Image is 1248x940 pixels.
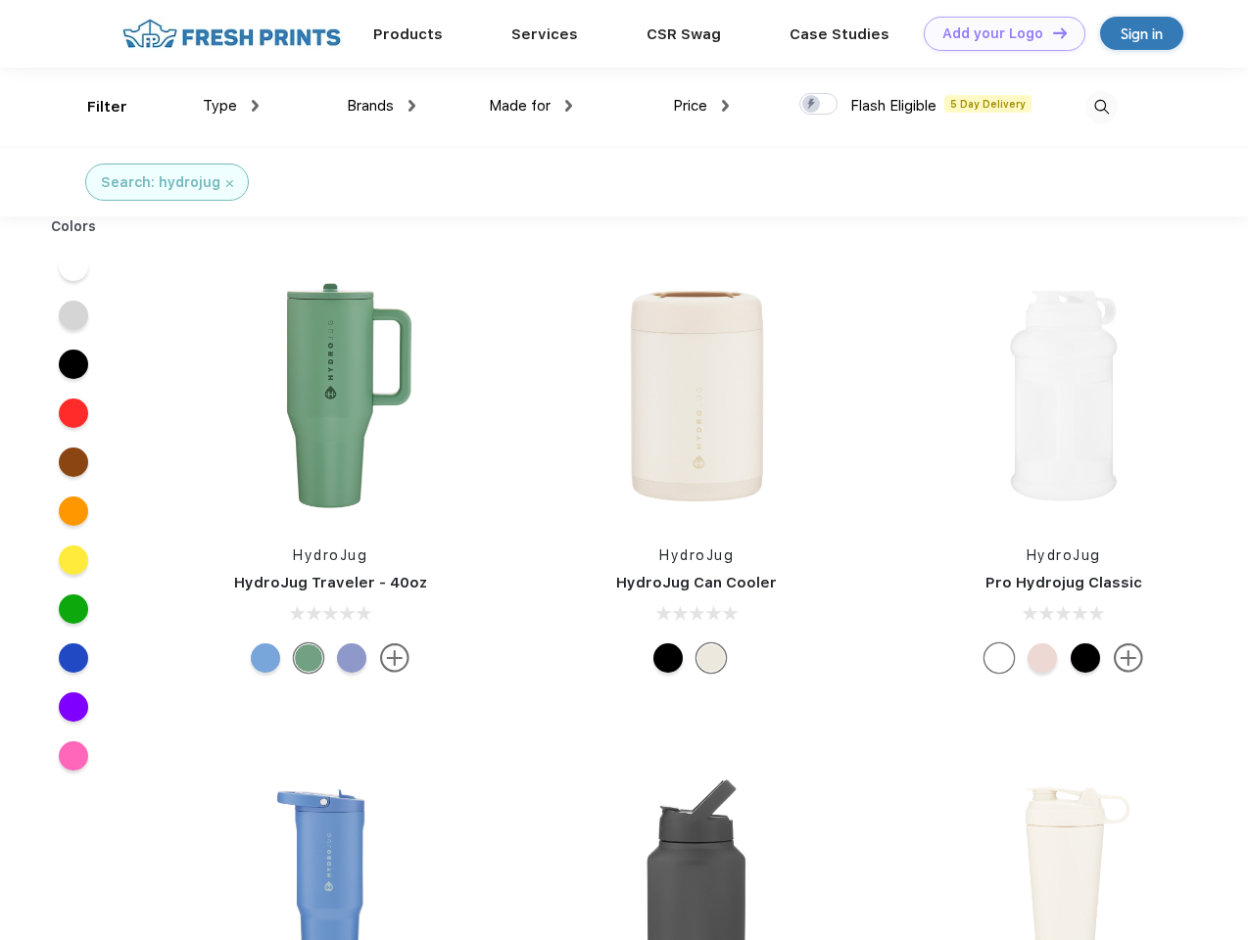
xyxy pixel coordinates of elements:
div: Search: hydrojug [101,172,220,193]
div: Black [653,643,683,673]
div: Add your Logo [942,25,1043,42]
a: HydroJug [659,547,734,563]
img: func=resize&h=266 [566,265,827,526]
img: filter_cancel.svg [226,180,233,187]
div: Black [1071,643,1100,673]
img: desktop_search.svg [1085,91,1118,123]
a: Sign in [1100,17,1183,50]
div: Sign in [1121,23,1163,45]
span: Made for [489,97,551,115]
span: 5 Day Delivery [944,95,1032,113]
span: Brands [347,97,394,115]
img: more.svg [1114,643,1143,673]
img: fo%20logo%202.webp [117,17,347,51]
img: DT [1053,27,1067,38]
div: Peri [337,643,366,673]
img: func=resize&h=266 [200,265,460,526]
div: Sage [294,643,323,673]
div: Filter [87,96,127,118]
img: more.svg [380,643,409,673]
a: HydroJug Traveler - 40oz [234,574,427,591]
div: Pink Sand [1028,643,1057,673]
a: Pro Hydrojug Classic [985,574,1142,591]
div: Cream [696,643,726,673]
img: dropdown.png [252,100,259,112]
a: HydroJug Can Cooler [616,574,777,591]
a: Products [373,25,443,43]
img: dropdown.png [722,100,729,112]
span: Flash Eligible [850,97,936,115]
span: Type [203,97,237,115]
img: dropdown.png [408,100,415,112]
div: Colors [36,216,112,237]
div: Riptide [251,643,280,673]
a: HydroJug [293,547,367,563]
div: White [984,643,1014,673]
img: func=resize&h=266 [934,265,1194,526]
img: dropdown.png [565,100,572,112]
span: Price [673,97,707,115]
a: HydroJug [1027,547,1101,563]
